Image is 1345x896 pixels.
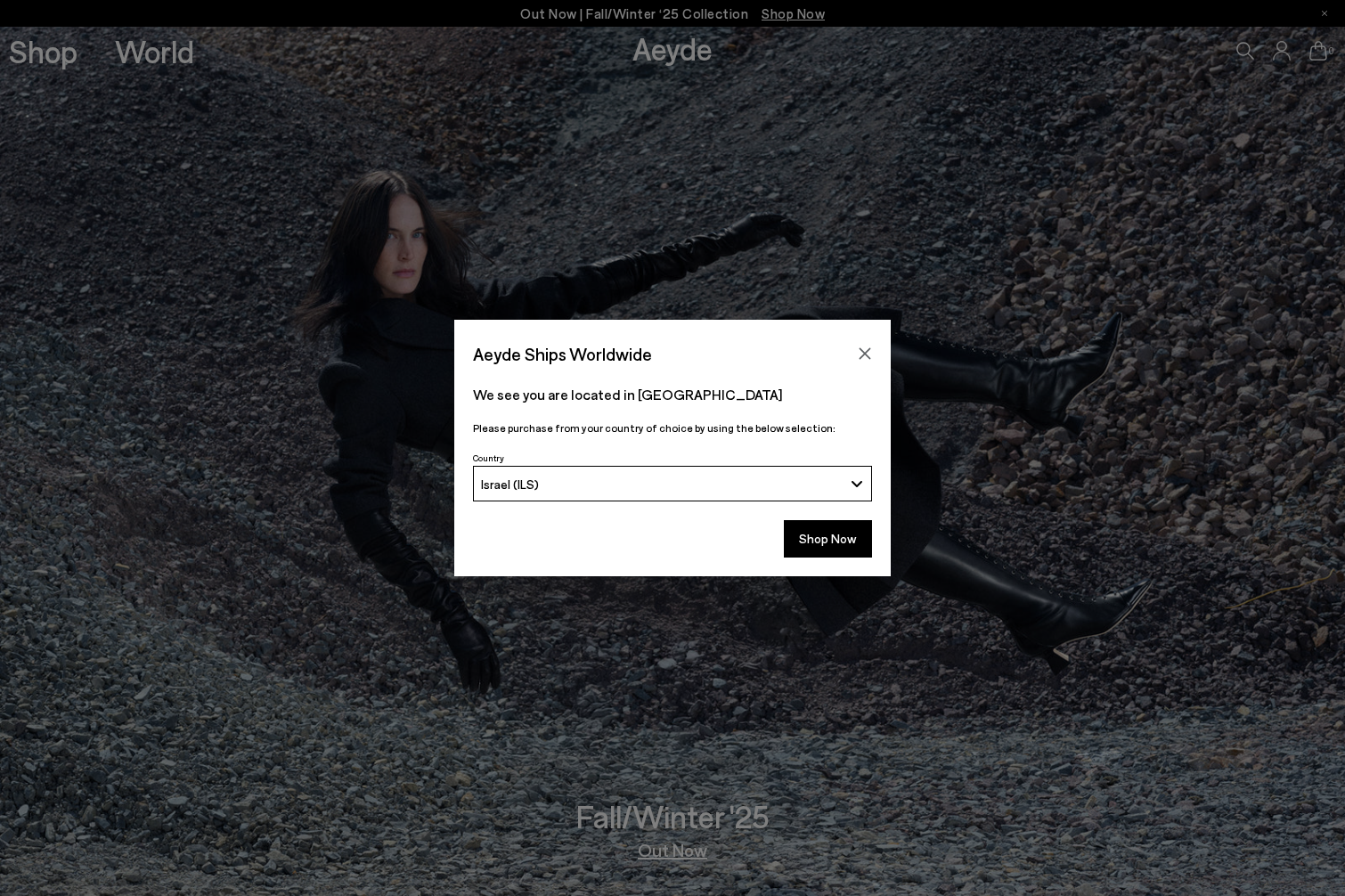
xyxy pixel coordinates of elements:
p: Please purchase from your country of choice by using the below selection: [473,419,872,436]
span: Country [473,452,504,463]
span: Aeyde Ships Worldwide [473,338,652,370]
p: We see you are located in [GEOGRAPHIC_DATA] [473,384,872,405]
button: Close [852,340,878,367]
button: Shop Now [784,520,872,558]
span: Israel (ILS) [481,477,539,492]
